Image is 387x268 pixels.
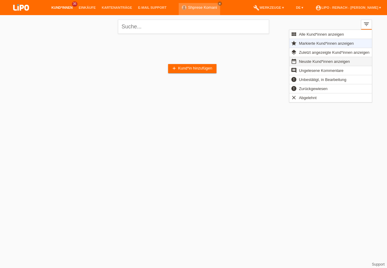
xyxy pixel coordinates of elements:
i: star [291,40,297,46]
i: layers [291,49,297,55]
a: Einkäufe [76,6,99,9]
span: 36 [72,2,77,7]
a: Shprese Komani [188,5,217,10]
i: view_module [291,31,297,37]
i: close [218,2,221,5]
a: E-Mail Support [135,6,170,9]
input: Suche... [118,20,269,34]
a: DE ▾ [293,6,306,9]
i: filter_list [363,21,370,27]
span: Abgelehnt [298,94,318,101]
i: add [172,66,177,71]
span: Markierte Kund*innen anzeigen [298,40,355,47]
span: Ungelesene Kommentare [298,67,344,74]
i: comment [291,67,297,73]
a: buildWerkzeuge ▾ [250,6,287,9]
span: Zuletzt angezeigte Kund*innen anzeigen [298,49,370,56]
span: Neuste Kund*innen anzeigen [298,58,351,65]
span: Alle Kund*innen anzeigen [298,31,345,38]
span: Unbestätigt, in Bearbeitung [298,76,347,83]
i: date_range [291,58,297,64]
i: account_circle [315,5,321,11]
i: error [291,86,297,92]
a: Kartenanträge [99,6,135,9]
span: Zurückgewiesen [298,85,329,92]
a: LIPO pay [6,12,36,17]
a: account_circleLIPO - Reinach - [PERSON_NAME] ▾ [312,6,384,9]
i: error [291,76,297,82]
a: addKund*in hinzufügen [168,64,216,73]
i: clear [291,95,297,101]
a: Support [372,262,385,266]
a: Kund*innen [48,6,76,9]
i: build [253,5,259,11]
a: close [218,2,222,6]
